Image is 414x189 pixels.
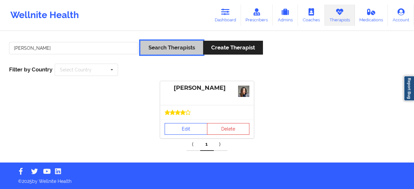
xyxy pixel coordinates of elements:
a: Coaches [298,5,325,26]
button: Delete [207,123,250,135]
a: Medications [355,5,388,26]
div: Select Country [60,68,92,72]
a: 1 [200,138,214,151]
a: Previous item [187,138,200,151]
span: Filter by Country [9,66,52,73]
p: © 2025 by Wellnite Health [14,173,400,184]
div: Pagination Navigation [187,138,227,151]
a: Report Bug [404,76,414,101]
a: Edit [165,123,207,135]
button: Create Therapist [203,41,263,55]
a: Therapists [325,5,355,26]
a: Next item [214,138,227,151]
a: Prescribers [241,5,273,26]
img: tvJR0zti6CeHFllX041xd_bac5CtzE5hxkqj9ihENzU.jpeg [238,86,249,97]
a: Dashboard [210,5,241,26]
input: Search Keywords [9,42,138,54]
a: Account [388,5,414,26]
button: Search Therapists [140,41,203,55]
a: Admins [273,5,298,26]
div: [PERSON_NAME] [165,84,249,92]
